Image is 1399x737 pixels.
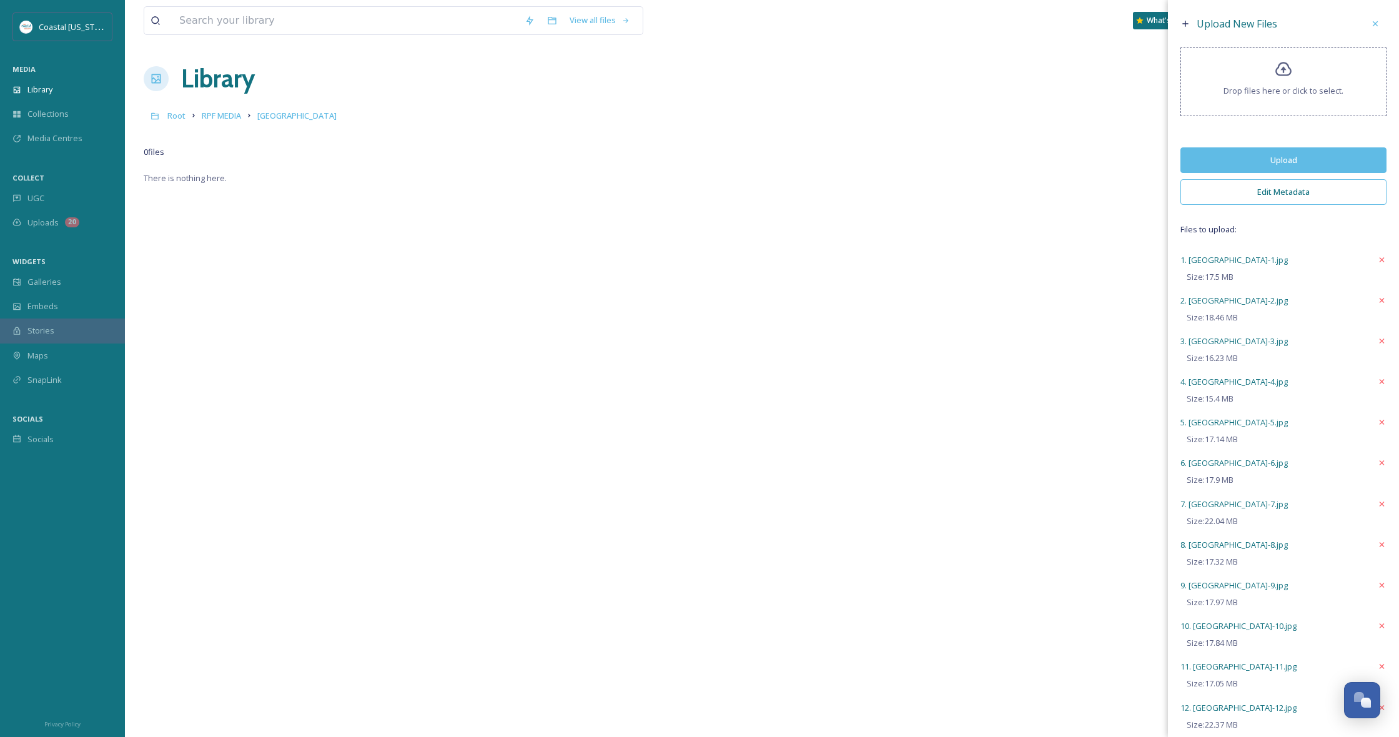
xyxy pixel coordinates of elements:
[202,108,241,123] a: RPF MEDIA
[144,172,227,184] span: There is nothing here.
[1180,147,1387,173] button: Upload
[1187,312,1238,324] span: Size: 18.46 MB
[1224,85,1343,97] span: Drop files here or click to select.
[1180,417,1288,428] span: 5. [GEOGRAPHIC_DATA]-5.jpg
[65,217,79,227] div: 20
[27,374,62,386] span: SnapLink
[1180,376,1288,387] span: 4. [GEOGRAPHIC_DATA]-4.jpg
[1187,637,1238,649] span: Size: 17.84 MB
[27,192,44,204] span: UGC
[1187,556,1238,568] span: Size: 17.32 MB
[1180,661,1297,672] span: 11. [GEOGRAPHIC_DATA]-11.jpg
[1180,224,1387,235] span: Files to upload:
[1180,580,1288,591] span: 9. [GEOGRAPHIC_DATA]-9.jpg
[12,414,43,423] span: SOCIALS
[1197,17,1277,31] span: Upload New Files
[20,21,32,33] img: download%20%281%29.jpeg
[173,7,518,34] input: Search your library
[27,325,54,337] span: Stories
[27,217,59,229] span: Uploads
[27,84,52,96] span: Library
[257,110,337,121] span: [GEOGRAPHIC_DATA]
[144,146,164,158] span: 0 file s
[27,108,69,120] span: Collections
[257,108,337,123] a: [GEOGRAPHIC_DATA]
[1180,254,1288,265] span: 1. [GEOGRAPHIC_DATA]-1.jpg
[27,433,54,445] span: Socials
[1180,702,1297,713] span: 12. [GEOGRAPHIC_DATA]-12.jpg
[1187,678,1238,690] span: Size: 17.05 MB
[1180,539,1288,550] span: 8. [GEOGRAPHIC_DATA]-8.jpg
[27,300,58,312] span: Embeds
[167,110,185,121] span: Root
[27,132,82,144] span: Media Centres
[563,8,636,32] a: View all files
[1180,620,1297,631] span: 10. [GEOGRAPHIC_DATA]-10.jpg
[181,60,255,97] a: Library
[1133,12,1195,29] a: What's New
[1187,515,1238,527] span: Size: 22.04 MB
[1187,433,1238,445] span: Size: 17.14 MB
[1344,682,1380,718] button: Open Chat
[1187,719,1238,731] span: Size: 22.37 MB
[202,110,241,121] span: RPF MEDIA
[1180,179,1387,205] button: Edit Metadata
[1180,498,1288,510] span: 7. [GEOGRAPHIC_DATA]-7.jpg
[1187,474,1233,486] span: Size: 17.9 MB
[167,108,185,123] a: Root
[27,276,61,288] span: Galleries
[12,257,46,266] span: WIDGETS
[39,21,111,32] span: Coastal [US_STATE]
[1180,457,1288,468] span: 6. [GEOGRAPHIC_DATA]-6.jpg
[1187,352,1238,364] span: Size: 16.23 MB
[44,720,81,728] span: Privacy Policy
[1187,271,1233,283] span: Size: 17.5 MB
[1180,335,1288,347] span: 3. [GEOGRAPHIC_DATA]-3.jpg
[12,64,36,74] span: MEDIA
[1180,295,1288,306] span: 2. [GEOGRAPHIC_DATA]-2.jpg
[12,173,44,182] span: COLLECT
[1187,596,1238,608] span: Size: 17.97 MB
[1187,393,1233,405] span: Size: 15.4 MB
[27,350,48,362] span: Maps
[44,716,81,731] a: Privacy Policy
